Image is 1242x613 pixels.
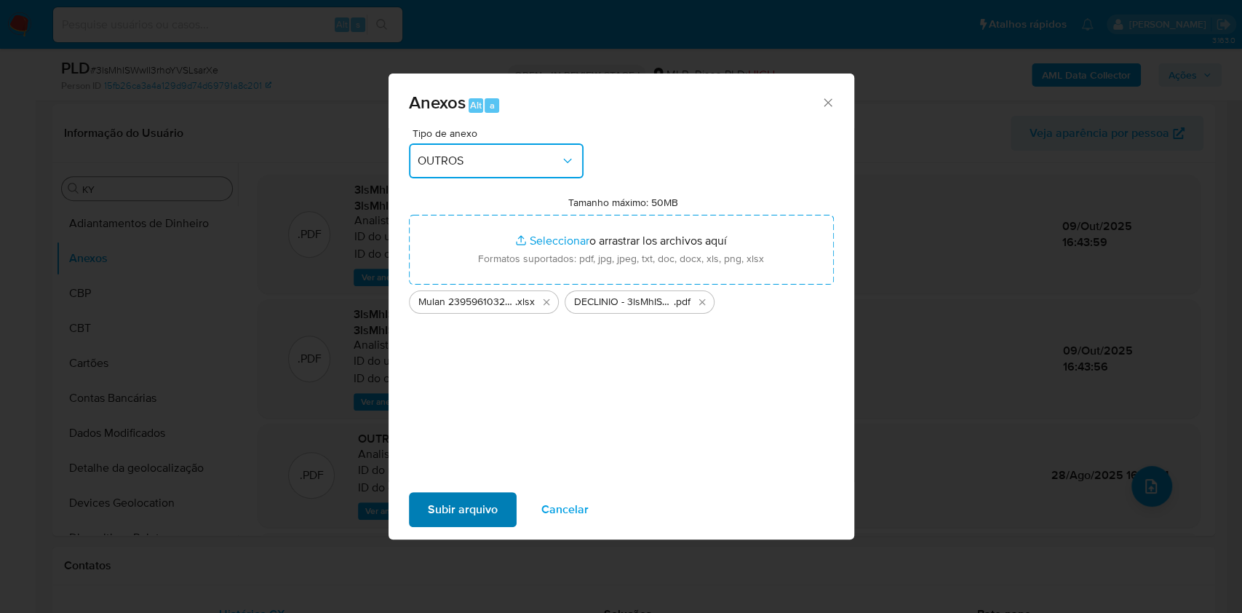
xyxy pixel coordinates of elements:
button: Cerrar [821,95,834,108]
span: OUTROS [418,154,560,168]
label: Tamanho máximo: 50MB [568,196,678,209]
button: Cancelar [522,492,608,527]
span: .xlsx [515,295,535,309]
span: Subir arquivo [428,494,498,526]
button: Eliminar DECLINIO - 3lsMhISWwII3rhoYVSLsarXe - CNPJ 45256446000110 - KING STORE LTDA.pdf [693,293,711,311]
button: Subir arquivo [409,492,517,527]
span: DECLINIO - 3lsMhISWwII3rhoYVSLsarXe - CNPJ 45256446000110 - KING STORE LTDA [574,295,674,309]
span: Anexos [409,90,466,115]
span: Tipo de anexo [413,128,587,138]
button: Eliminar Mulan 2395961032_2025_10_09_13_18_41.xlsx [538,293,555,311]
span: .pdf [674,295,690,309]
button: OUTROS [409,143,584,178]
span: Mulan 2395961032_2025_10_09_13_18_41 [418,295,515,309]
span: Cancelar [541,494,589,526]
ul: Archivos seleccionados [409,285,834,314]
span: Alt [470,98,482,112]
span: a [490,98,495,112]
